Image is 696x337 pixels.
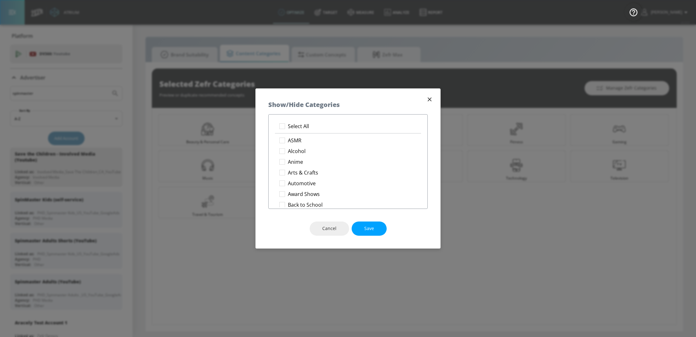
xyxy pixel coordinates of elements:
p: Arts & Crafts [288,169,318,176]
p: ASMR [288,137,301,144]
p: Back to School [288,202,323,208]
button: Open Resource Center [625,3,642,21]
p: Alcohol [288,148,306,155]
p: Automotive [288,180,316,187]
span: Save [364,225,374,233]
p: Anime [288,159,303,165]
p: Award Shows [288,191,320,198]
p: Select All [288,123,309,130]
button: Cancel [310,222,349,236]
h5: Show/Hide Categories [268,101,340,108]
span: Cancel [322,225,336,233]
button: Save [352,222,387,236]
